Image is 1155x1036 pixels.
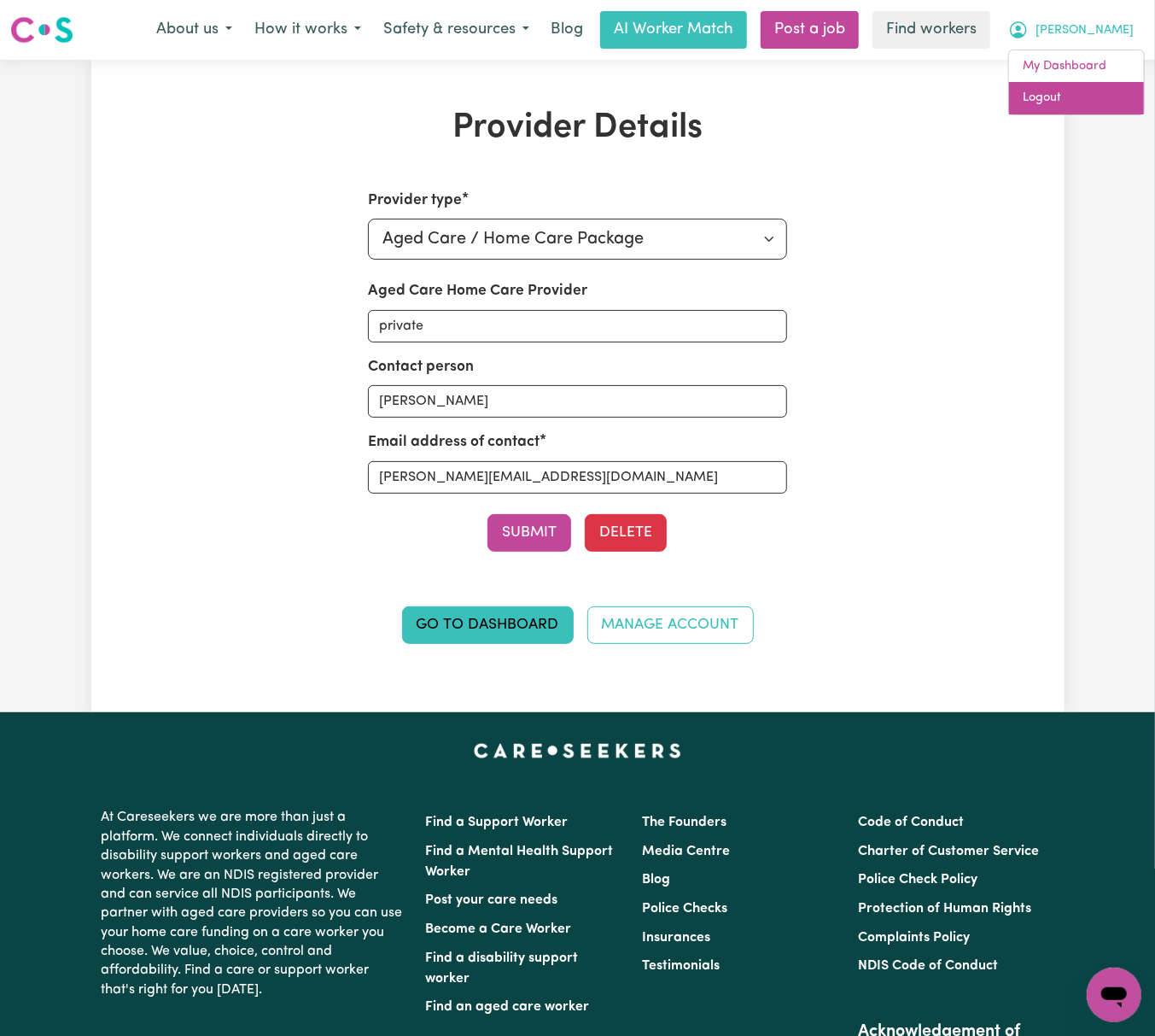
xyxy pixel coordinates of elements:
[585,514,667,552] button: Delete
[102,801,405,1006] p: At Careseekers we are more than just a platform. We connect individuals directly to disability su...
[368,461,787,494] input: e.g. lindsay.jones@orgx.com.au
[243,12,372,48] button: How it works
[368,280,587,302] label: Aged Care Home Care Provider
[858,873,977,887] a: Police Check Policy
[642,902,727,916] a: Police Checks
[858,959,998,973] a: NDIS Code of Conduct
[426,893,558,907] a: Post your care needs
[426,922,572,936] a: Become a Care Worker
[587,606,754,644] a: Manage Account
[642,959,720,973] a: Testimonials
[368,431,540,454] label: Email address of contact
[642,931,710,945] a: Insurances
[402,606,574,644] a: Go to Dashboard
[1035,21,1134,40] span: [PERSON_NAME]
[1009,50,1144,83] a: My Dashboard
[642,873,670,887] a: Blog
[426,845,614,879] a: Find a Mental Health Support Worker
[487,514,571,552] button: Submit
[368,385,787,418] input: e.g. Lindsay Jones
[1087,968,1141,1022] iframe: Button to launch messaging window
[368,356,474,378] label: Contact person
[10,15,73,45] img: Careseekers logo
[474,743,681,757] a: Careseekers home page
[368,190,462,212] label: Provider type
[1009,82,1144,114] a: Logout
[858,816,964,829] a: Code of Conduct
[145,12,243,48] button: About us
[264,108,892,149] h1: Provider Details
[426,951,579,986] a: Find a disability support worker
[997,12,1145,48] button: My Account
[600,11,747,49] a: AI Worker Match
[761,11,859,49] a: Post a job
[858,931,970,945] a: Complaints Policy
[1008,50,1145,115] div: My Account
[540,11,593,49] a: Blog
[368,310,787,342] input: e.g. Organisation X Ltd.
[872,11,990,49] a: Find workers
[642,816,726,829] a: The Founders
[642,845,730,858] a: Media Centre
[10,10,73,50] a: Careseekers logo
[858,845,1039,858] a: Charter of Customer Service
[426,1000,590,1014] a: Find an aged care worker
[858,902,1031,916] a: Protection of Human Rights
[372,12,540,48] button: Safety & resources
[426,816,569,829] a: Find a Support Worker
